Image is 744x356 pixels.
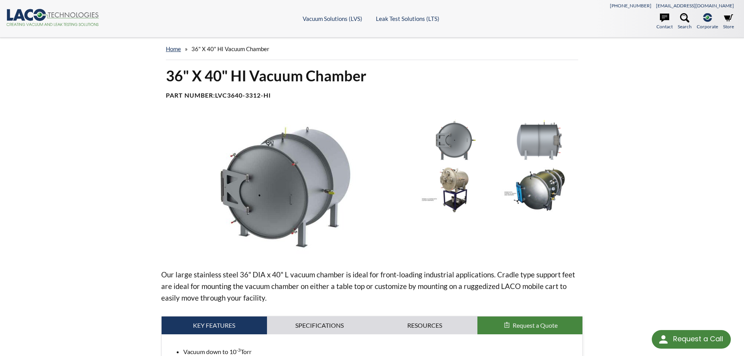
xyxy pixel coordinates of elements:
img: LVC3640-3312-HI Vacuum Chamber Hinged Door, front view [414,118,495,163]
h1: 36" X 40" HI Vacuum Chamber [166,66,578,85]
p: Our large stainless steel 36" DIA x 40" L vacuum chamber is ideal for front-loading industrial ap... [161,269,583,304]
b: LVC3640-3312-HI [215,91,271,99]
span: Corporate [697,23,718,30]
h4: Part Number: [166,91,578,100]
img: LVC3640-3312-HI Vacuum Chamber with Custom Ports and 76" Length, right side angle view [498,167,579,212]
a: Leak Test Solutions (LTS) [376,15,439,22]
a: Contact [656,13,673,30]
a: Specifications [267,316,372,334]
button: Request a Quote [477,316,583,334]
a: [EMAIL_ADDRESS][DOMAIN_NAME] [656,3,734,9]
a: home [166,45,181,52]
span: 36" X 40" HI Vacuum Chamber [191,45,269,52]
div: Request a Call [652,330,731,349]
img: round button [657,333,670,346]
a: Store [723,13,734,30]
a: Resources [372,316,477,334]
sup: -3 [236,347,241,353]
img: LVC3640-3312-HI Vacuum Chamber, left side view [498,118,579,163]
span: Request a Quote [513,322,558,329]
a: Key Features [162,316,267,334]
img: Horizontal Vacuum Chamber SS with Hinged Door, right side angle view [161,118,408,256]
img: LVC3640-3312-HI with Custom Ports , Cart and Pump, angled view [414,167,495,212]
div: Request a Call [673,330,723,348]
a: [PHONE_NUMBER] [610,3,651,9]
a: Search [678,13,692,30]
a: Vacuum Solutions (LVS) [303,15,362,22]
div: » [166,38,578,60]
